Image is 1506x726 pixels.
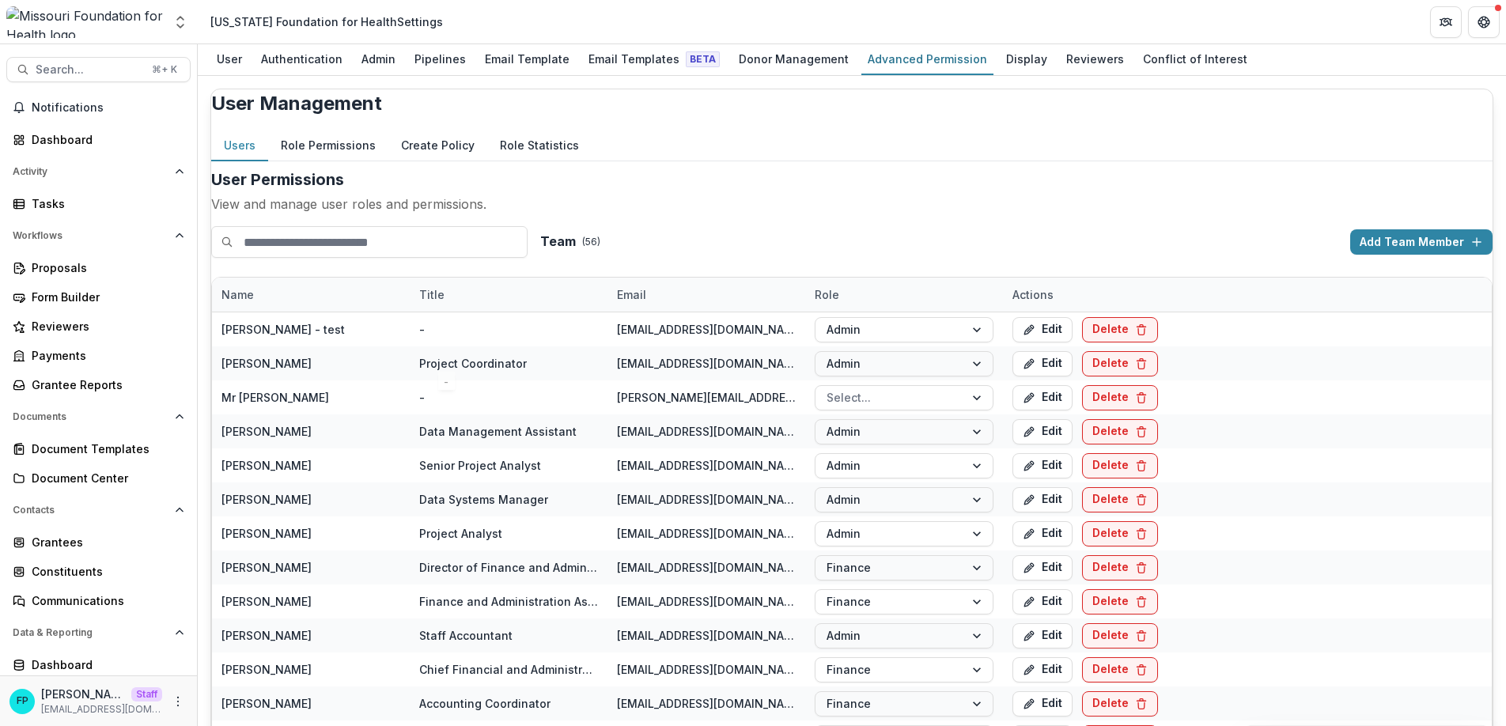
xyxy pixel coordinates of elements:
[6,342,191,369] a: Payments
[419,593,598,610] div: Finance and Administration Assistant
[6,57,191,82] button: Search...
[32,470,178,486] div: Document Center
[6,372,191,398] a: Grantee Reports
[32,131,178,148] div: Dashboard
[1012,351,1073,376] button: Edit
[1082,657,1158,683] button: Delete
[6,6,163,38] img: Missouri Foundation for Health logo
[607,278,805,312] div: Email
[221,695,312,712] div: [PERSON_NAME]
[221,389,329,406] div: Mr [PERSON_NAME]
[212,278,410,312] div: Name
[255,44,349,75] a: Authentication
[211,168,1493,191] h2: User Permissions
[1137,47,1254,70] div: Conflict of Interest
[419,559,598,576] div: Director of Finance and Administration
[1012,317,1073,342] button: Edit
[268,130,388,161] button: Role Permissions
[410,286,454,303] div: Title
[617,321,796,338] div: [EMAIL_ADDRESS][DOMAIN_NAME]
[617,457,796,474] div: [EMAIL_ADDRESS][DOMAIN_NAME]
[204,10,449,33] nav: breadcrumb
[410,278,607,312] div: Title
[805,278,1003,312] div: Role
[419,491,548,508] div: Data Systems Manager
[487,130,592,161] button: Role Statistics
[6,620,191,645] button: Open Data & Reporting
[32,656,178,673] div: Dashboard
[1082,317,1158,342] button: Delete
[1060,47,1130,70] div: Reviewers
[221,525,312,542] div: [PERSON_NAME]
[355,44,402,75] a: Admin
[582,44,726,75] a: Email Templates Beta
[32,534,178,550] div: Grantees
[131,687,162,701] p: Staff
[32,376,178,393] div: Grantee Reports
[255,47,349,70] div: Authentication
[617,423,796,440] div: [EMAIL_ADDRESS][DOMAIN_NAME]
[221,321,345,338] div: [PERSON_NAME] - test
[211,195,1493,214] p: View and manage user roles and permissions.
[1012,657,1073,683] button: Edit
[1082,691,1158,717] button: Delete
[582,47,726,70] div: Email Templates
[805,286,849,303] div: Role
[221,627,312,644] div: [PERSON_NAME]
[13,166,168,177] span: Activity
[732,44,855,75] a: Donor Management
[1012,419,1073,444] button: Edit
[6,652,191,678] a: Dashboard
[419,389,425,406] div: -
[419,525,502,542] div: Project Analyst
[1137,44,1254,75] a: Conflict of Interest
[861,47,993,70] div: Advanced Permission
[32,289,178,305] div: Form Builder
[1082,555,1158,580] button: Delete
[210,47,248,70] div: User
[212,286,263,303] div: Name
[419,695,551,712] div: Accounting Coordinator
[540,234,576,249] h2: Team
[1012,521,1073,546] button: Edit
[1000,47,1054,70] div: Display
[408,47,472,70] div: Pipelines
[17,696,28,706] div: Fanny Pinoul
[41,686,125,702] p: [PERSON_NAME]
[221,423,312,440] div: [PERSON_NAME]
[6,465,191,491] a: Document Center
[6,159,191,184] button: Open Activity
[221,661,312,678] div: [PERSON_NAME]
[419,457,541,474] div: Senior Project Analyst
[6,497,191,523] button: Open Contacts
[388,130,487,161] button: Create Policy
[6,558,191,584] a: Constituents
[169,6,191,38] button: Open entity switcher
[1082,385,1158,410] button: Delete
[1012,487,1073,512] button: Edit
[221,559,312,576] div: [PERSON_NAME]
[168,692,187,711] button: More
[6,191,191,217] a: Tasks
[408,44,472,75] a: Pipelines
[13,505,168,516] span: Contacts
[6,127,191,153] a: Dashboard
[221,457,312,474] div: [PERSON_NAME]
[1060,44,1130,75] a: Reviewers
[1082,419,1158,444] button: Delete
[6,255,191,281] a: Proposals
[617,389,796,406] div: [PERSON_NAME][EMAIL_ADDRESS][DOMAIN_NAME]
[617,491,796,508] div: [EMAIL_ADDRESS][DOMAIN_NAME]
[1082,453,1158,478] button: Delete
[6,95,191,120] button: Notifications
[32,101,184,115] span: Notifications
[210,13,443,30] div: [US_STATE] Foundation for Health Settings
[6,223,191,248] button: Open Workflows
[617,695,796,712] div: [EMAIL_ADDRESS][DOMAIN_NAME]
[32,259,178,276] div: Proposals
[36,63,142,77] span: Search...
[210,44,248,75] a: User
[149,61,180,78] div: ⌘ + K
